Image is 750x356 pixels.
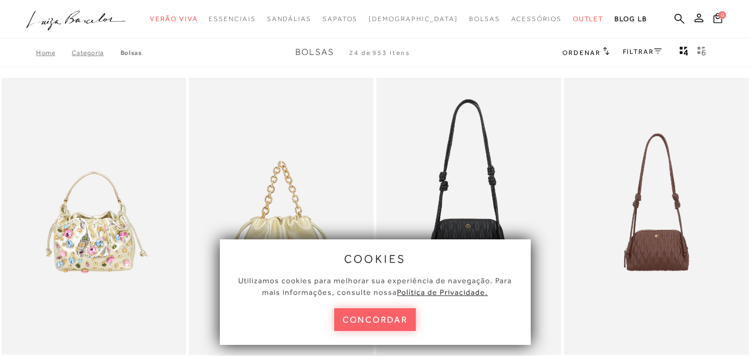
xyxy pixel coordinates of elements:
button: concordar [334,308,416,331]
span: Outlet [573,15,604,23]
span: 0 [718,11,726,19]
button: 0 [710,12,726,27]
a: categoryNavScreenReaderText [511,9,562,29]
a: BOLSA MÉDIA EM COURO PRETO MATELASSÊ COM ALÇA DE NÓS BOLSA MÉDIA EM COURO PRETO MATELASSÊ COM ALÇ... [377,79,560,353]
a: Bolsas [120,49,142,57]
a: Home [36,49,72,57]
a: categoryNavScreenReaderText [267,9,311,29]
span: Sapatos [323,15,358,23]
a: Categoria [72,49,120,57]
span: Verão Viva [150,15,198,23]
span: Bolsas [469,15,500,23]
span: Bolsas [295,47,334,57]
a: noSubCategoriesText [369,9,458,29]
a: BLOG LB [615,9,647,29]
span: Ordenar [562,49,600,57]
a: categoryNavScreenReaderText [323,9,358,29]
a: categoryNavScreenReaderText [573,9,604,29]
a: categoryNavScreenReaderText [150,9,198,29]
img: BOLSA MÉDIA EM COURO CAFÉ MATELASSÊ COM ALÇA DE NÓS [565,79,748,353]
a: BOLSA COM FECHAMENTO POR NÓS E ALÇA DE CORRENTES EM COURO DOURADO PEQUENA BOLSA COM FECHAMENTO PO... [190,79,373,353]
span: BLOG LB [615,15,647,23]
img: BOLSA MÉDIA EM COURO PRETO MATELASSÊ COM ALÇA DE NÓS [377,79,560,353]
span: Essenciais [209,15,255,23]
button: Mostrar 4 produtos por linha [676,46,692,60]
span: Acessórios [511,15,562,23]
a: Política de Privacidade. [397,288,488,297]
img: BOLSA MÉDIA EM COURO COBRA METAL DOURADO COM PEDRAS APLICADAS [3,79,185,353]
button: gridText6Desc [694,46,709,60]
span: [DEMOGRAPHIC_DATA] [369,15,458,23]
span: Sandálias [267,15,311,23]
a: categoryNavScreenReaderText [469,9,500,29]
img: BOLSA COM FECHAMENTO POR NÓS E ALÇA DE CORRENTES EM COURO DOURADO PEQUENA [190,79,373,353]
span: Utilizamos cookies para melhorar sua experiência de navegação. Para mais informações, consulte nossa [238,276,512,297]
a: categoryNavScreenReaderText [209,9,255,29]
a: FILTRAR [623,48,662,56]
a: BOLSA MÉDIA EM COURO CAFÉ MATELASSÊ COM ALÇA DE NÓS BOLSA MÉDIA EM COURO CAFÉ MATELASSÊ COM ALÇA ... [565,79,748,353]
span: cookies [344,253,406,265]
a: BOLSA MÉDIA EM COURO COBRA METAL DOURADO COM PEDRAS APLICADAS BOLSA MÉDIA EM COURO COBRA METAL DO... [3,79,185,353]
span: 24 de 953 itens [349,49,410,57]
